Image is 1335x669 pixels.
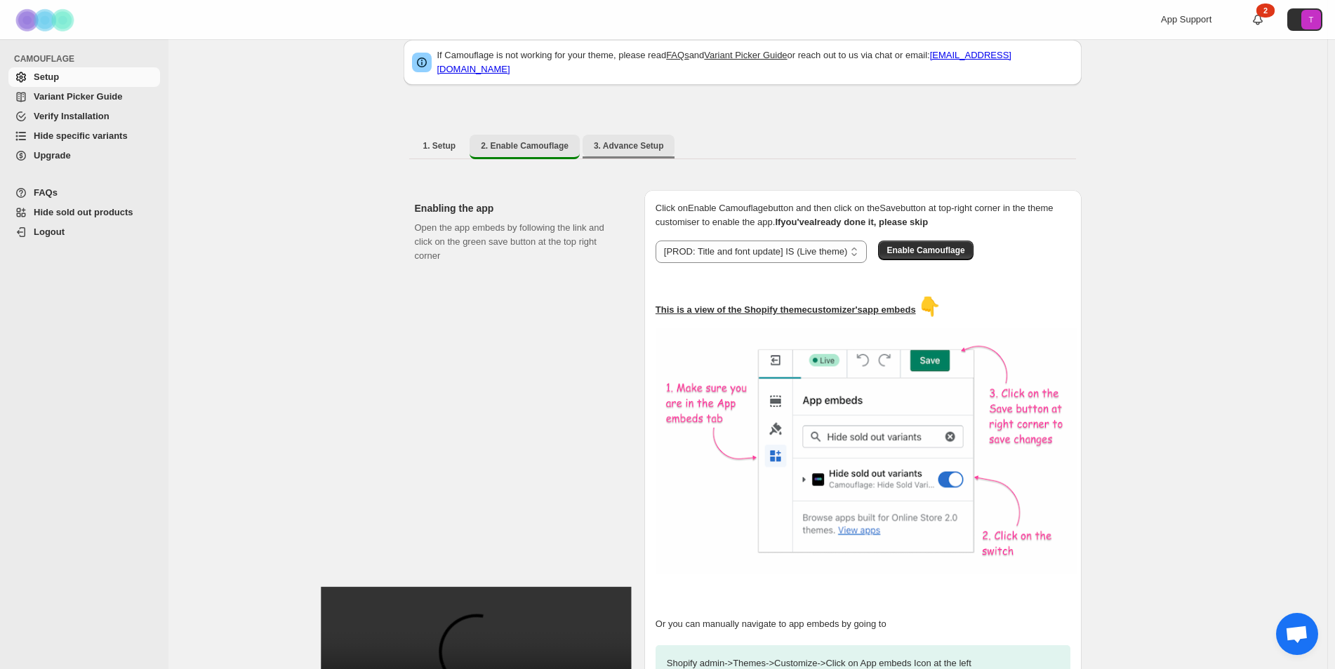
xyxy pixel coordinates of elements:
div: 2 [1256,4,1275,18]
span: Logout [34,227,65,237]
a: FAQs [666,50,689,60]
span: CAMOUFLAGE [14,53,161,65]
b: If you've already done it, please skip [775,217,928,227]
span: Avatar with initials T [1301,10,1321,29]
a: 2 [1251,13,1265,27]
img: camouflage-enable [656,328,1077,574]
a: Hide specific variants [8,126,160,146]
h2: Enabling the app [415,201,622,215]
a: Variant Picker Guide [704,50,787,60]
a: Upgrade [8,146,160,165]
span: 👇 [918,296,941,317]
p: Click on Enable Camouflage button and then click on the Save button at top-right corner in the th... [656,201,1070,229]
span: Upgrade [34,150,71,161]
img: Camouflage [11,1,81,39]
a: Enable Camouflage [878,245,973,255]
span: Variant Picker Guide [34,91,122,102]
a: Setup [8,67,160,87]
span: App Support [1161,14,1211,25]
p: If Camouflage is not working for your theme, please read and or reach out to us via chat or email: [437,48,1073,76]
a: FAQs [8,183,160,203]
a: Hide sold out products [8,203,160,222]
span: Hide specific variants [34,130,128,141]
a: Variant Picker Guide [8,87,160,107]
a: Verify Installation [8,107,160,126]
u: This is a view of the Shopify theme customizer's app embeds [656,304,916,315]
span: 1. Setup [423,140,456,151]
a: Logout [8,222,160,242]
span: FAQs [34,187,58,198]
span: 2. Enable Camouflage [481,140,569,151]
span: Hide sold out products [34,207,133,217]
p: Or you can manually navigate to app embeds by going to [656,617,1070,631]
button: Avatar with initials T [1287,8,1322,31]
span: Setup [34,72,59,82]
button: Enable Camouflage [878,241,973,260]
text: T [1309,15,1314,24]
div: Open chat [1276,613,1318,655]
span: Verify Installation [34,111,109,121]
span: 3. Advance Setup [594,140,664,151]
span: Enable Camouflage [886,245,964,256]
